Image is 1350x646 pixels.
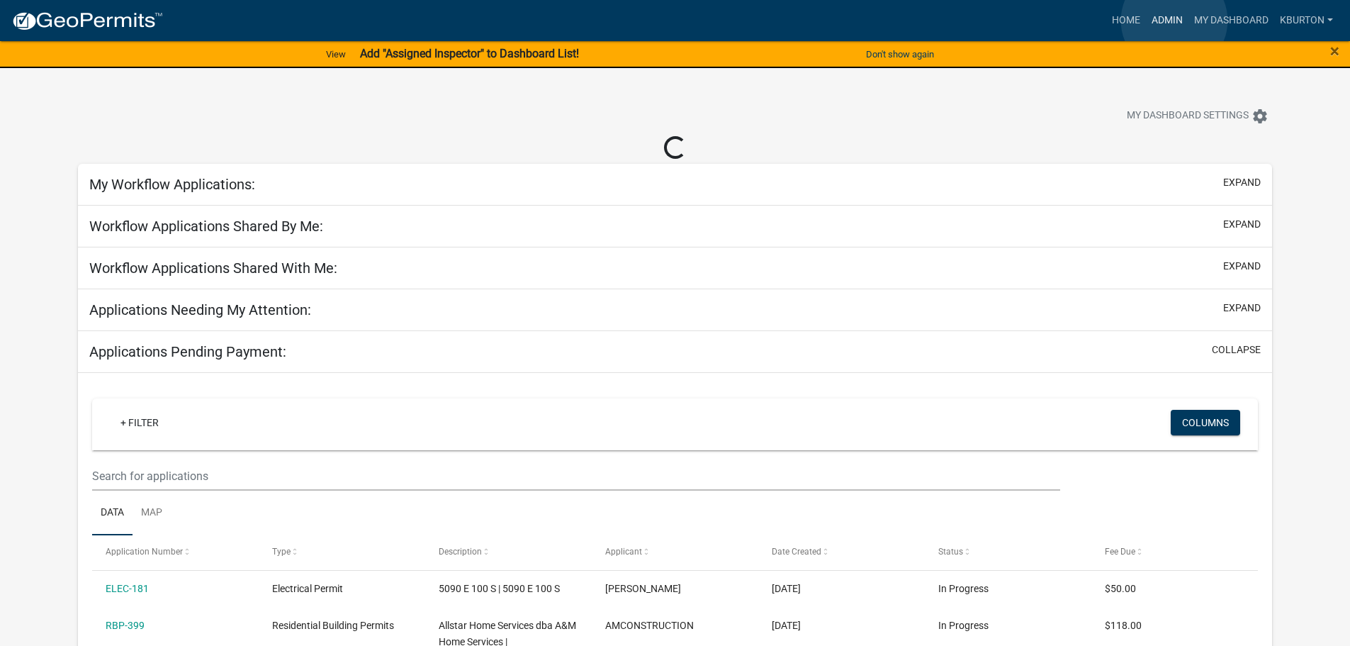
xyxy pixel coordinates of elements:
[1188,7,1274,34] a: My Dashboard
[605,547,642,557] span: Applicant
[259,535,425,569] datatable-header-cell: Type
[1330,41,1339,61] span: ×
[89,176,255,193] h5: My Workflow Applications:
[89,301,311,318] h5: Applications Needing My Attention:
[924,535,1091,569] datatable-header-cell: Status
[89,343,286,360] h5: Applications Pending Payment:
[1091,535,1257,569] datatable-header-cell: Fee Due
[89,218,323,235] h5: Workflow Applications Shared By Me:
[1212,343,1261,357] button: collapse
[272,620,394,631] span: Residential Building Permits
[1115,102,1280,130] button: My Dashboard Settingssettings
[1274,7,1339,34] a: kburton
[938,620,989,631] span: In Progress
[92,462,1059,491] input: Search for applications
[605,583,681,594] span: James Bradley
[860,43,940,66] button: Don't show again
[1223,259,1261,274] button: expand
[938,583,989,594] span: In Progress
[106,583,149,594] a: ELEC-181
[1105,547,1135,557] span: Fee Due
[92,491,133,536] a: Data
[1106,7,1146,34] a: Home
[772,620,801,631] span: 03/17/2025
[425,535,592,569] datatable-header-cell: Description
[592,535,758,569] datatable-header-cell: Applicant
[1223,175,1261,190] button: expand
[1330,43,1339,60] button: Close
[1105,620,1142,631] span: $118.00
[92,535,259,569] datatable-header-cell: Application Number
[1127,108,1249,125] span: My Dashboard Settings
[109,410,170,435] a: + Filter
[758,535,925,569] datatable-header-cell: Date Created
[133,491,171,536] a: Map
[439,547,482,557] span: Description
[1223,217,1261,232] button: expand
[605,620,694,631] span: AMCONSTRUCTION
[320,43,351,66] a: View
[1105,583,1136,594] span: $50.00
[106,620,145,631] a: RBP-399
[89,260,337,277] h5: Workflow Applications Shared With Me:
[772,547,821,557] span: Date Created
[938,547,963,557] span: Status
[1223,301,1261,316] button: expand
[360,47,579,60] strong: Add "Assigned Inspector" to Dashboard List!
[272,547,291,557] span: Type
[772,583,801,594] span: 08/13/2025
[1171,410,1240,435] button: Columns
[439,583,560,594] span: 5090 E 100 S | 5090 E 100 S
[272,583,343,594] span: Electrical Permit
[106,547,183,557] span: Application Number
[1146,7,1188,34] a: Admin
[1251,108,1269,125] i: settings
